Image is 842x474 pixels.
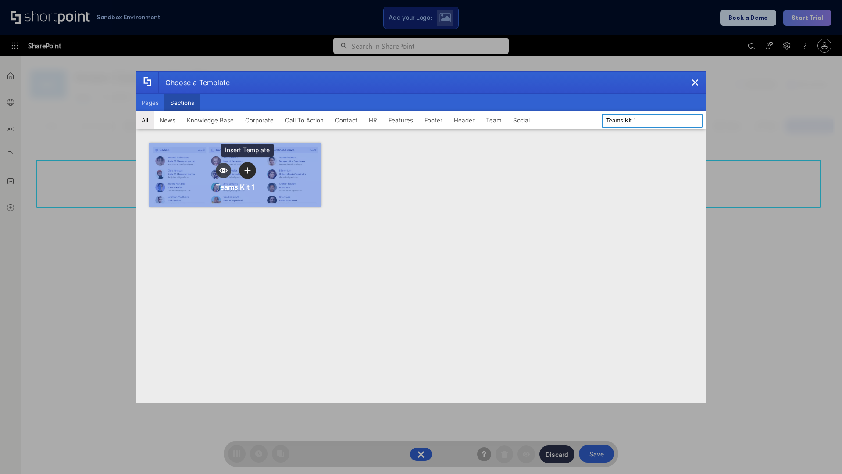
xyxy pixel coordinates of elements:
button: News [154,111,181,129]
button: HR [363,111,383,129]
button: Sections [164,94,200,111]
button: Footer [419,111,448,129]
button: All [136,111,154,129]
button: Team [480,111,507,129]
button: Call To Action [279,111,329,129]
iframe: Chat Widget [798,432,842,474]
input: Search [602,114,703,128]
button: Corporate [239,111,279,129]
div: Choose a Template [158,72,230,93]
button: Knowledge Base [181,111,239,129]
button: Social [507,111,535,129]
button: Features [383,111,419,129]
button: Pages [136,94,164,111]
div: Teams Kit 1 [216,183,255,191]
button: Contact [329,111,363,129]
div: template selector [136,71,706,403]
button: Header [448,111,480,129]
